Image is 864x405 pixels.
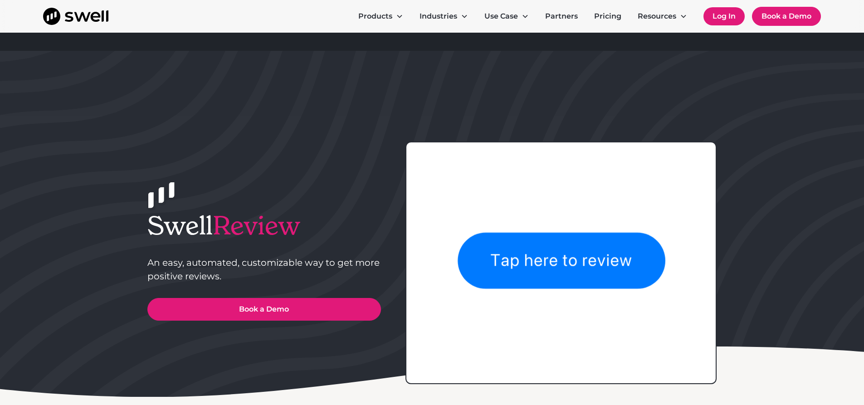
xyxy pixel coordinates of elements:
[484,11,518,22] div: Use Case
[412,7,475,25] div: Industries
[538,7,585,25] a: Partners
[358,11,392,22] div: Products
[630,7,694,25] div: Resources
[420,11,457,22] div: Industries
[147,210,381,241] h1: Swell
[213,210,300,242] span: Review
[638,11,676,22] div: Resources
[477,7,536,25] div: Use Case
[752,7,821,26] a: Book a Demo
[147,256,381,283] p: An easy, automated, customizable way to get more positive reviews.
[43,8,108,25] a: home
[703,7,745,25] a: Log In
[351,7,410,25] div: Products
[147,298,381,321] a: Book a Demo
[587,7,629,25] a: Pricing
